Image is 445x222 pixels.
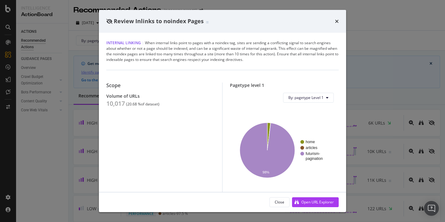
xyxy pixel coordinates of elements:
[335,17,339,25] div: times
[275,199,284,205] div: Close
[306,152,320,156] text: futurism-
[126,102,159,106] div: ( 20.68 % of dataset )
[106,100,125,107] div: 10,017
[306,156,323,161] text: pagination
[99,10,346,212] div: modal
[306,146,317,150] text: articles
[292,197,339,207] button: Open URL Explorer
[106,40,141,45] span: Internal Linking
[235,108,334,193] svg: A chart.
[301,199,334,205] div: Open URL Explorer
[230,83,339,88] div: Pagetype level 1
[283,93,334,103] button: By: pagetype Level 1
[288,95,324,100] span: By: pagetype Level 1
[263,170,269,174] text: 98%
[424,201,439,216] div: Open Intercom Messenger
[106,40,339,62] div: When internal links point to pages with a noindex tag, sites are sending a conflicting signal to ...
[106,93,215,99] div: Volume of URLs
[142,40,144,45] span: |
[114,17,204,25] span: Review Inlinks to noindex Pages
[106,83,215,88] div: Scope
[106,19,112,24] div: eye-slash
[206,21,209,23] img: Equal
[306,140,315,144] text: home
[269,197,290,207] button: Close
